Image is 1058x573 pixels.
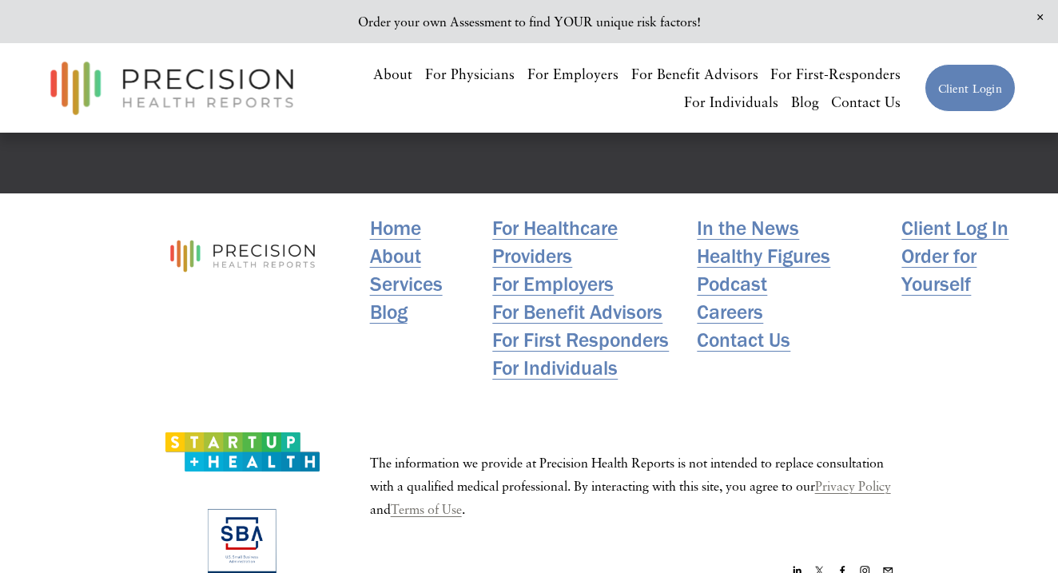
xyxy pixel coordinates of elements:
[901,214,1008,242] a: Client Log In
[492,354,618,382] a: For Individuals
[697,242,893,298] a: Healthy Figures Podcast
[770,60,901,88] a: For First-Responders
[901,242,1016,298] a: Order for Yourself
[42,54,301,122] img: Precision Health Reports
[697,214,799,242] a: In the News
[925,64,1016,113] a: Client Login
[697,298,763,326] a: Careers
[791,88,819,116] a: Blog
[492,326,669,354] a: For First Responders
[770,368,1058,573] iframe: Chat Widget
[370,298,408,326] a: Blog
[370,452,893,520] p: The information we provide at Precision Health Reports is not intended to replace consultation wi...
[831,88,901,116] a: Contact Us
[425,60,515,88] a: For Physicians
[697,326,790,354] a: Contact Us
[370,270,443,298] a: Services
[373,60,412,88] a: About
[370,242,421,270] a: About
[631,60,758,88] a: For Benefit Advisors
[492,298,662,326] a: For Benefit Advisors
[391,498,462,521] a: Terms of Use
[684,88,778,116] a: For Individuals
[492,270,614,298] a: For Employers
[527,60,618,88] a: For Employers
[370,214,421,242] a: Home
[492,214,688,270] a: For Healthcare Providers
